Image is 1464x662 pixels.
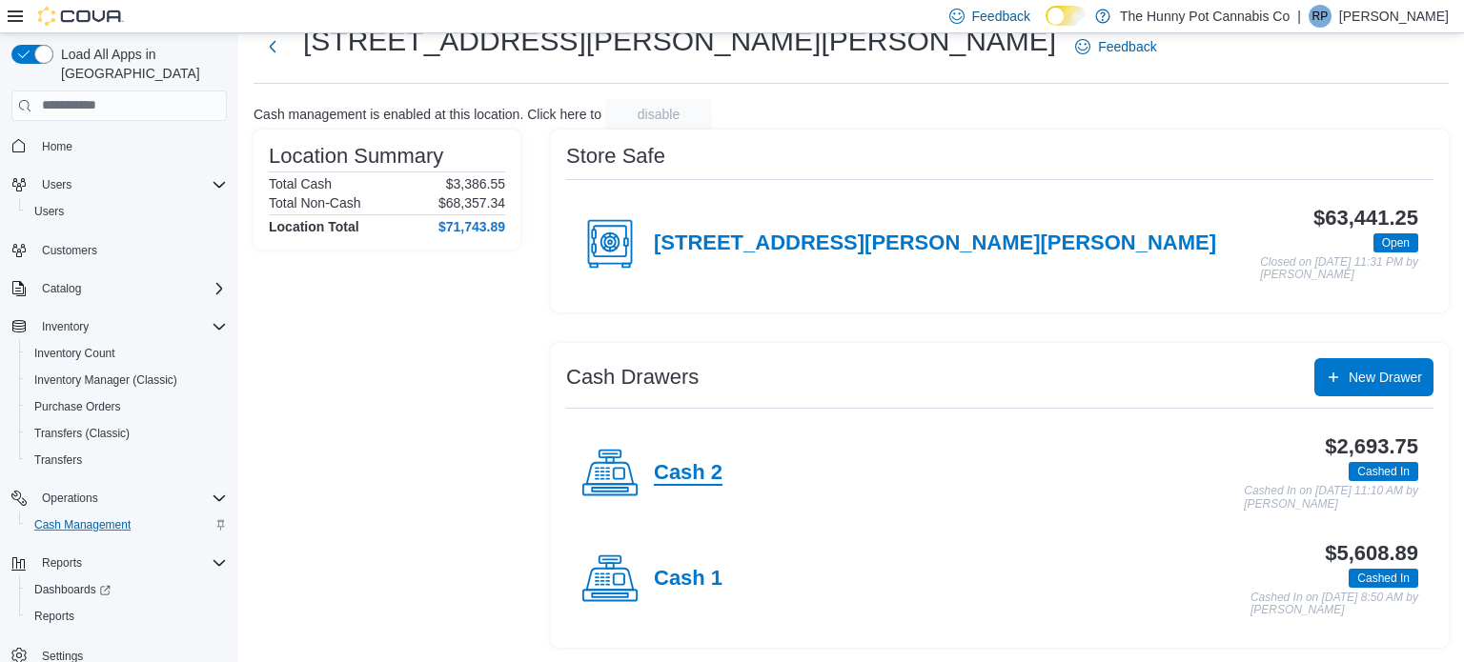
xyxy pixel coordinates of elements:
p: | [1297,5,1301,28]
span: Dashboards [27,578,227,601]
span: Load All Apps in [GEOGRAPHIC_DATA] [53,45,227,83]
span: Inventory [34,315,227,338]
span: RP [1312,5,1329,28]
span: Transfers [27,449,227,471]
h4: Cash 1 [654,567,722,592]
span: Operations [34,487,227,510]
span: Inventory Manager (Classic) [34,372,177,388]
h3: $63,441.25 [1313,207,1418,230]
a: Inventory Count [27,342,123,365]
p: Cash management is enabled at this location. Click here to [254,107,601,122]
a: Customers [34,239,105,262]
a: Purchase Orders [27,395,129,418]
button: Operations [4,485,234,512]
span: Reports [34,552,227,574]
a: Dashboards [27,578,118,601]
span: Open [1373,233,1418,252]
h4: $71,743.89 [438,219,505,234]
span: Cash Management [34,517,131,532]
span: Transfers (Classic) [27,422,227,445]
span: Dark Mode [1046,26,1047,27]
span: Cashed In [1357,463,1410,480]
p: The Hunny Pot Cannabis Co [1120,5,1290,28]
p: Cashed In on [DATE] 11:10 AM by [PERSON_NAME] [1244,485,1418,511]
h4: Location Total [269,219,359,234]
span: Reports [27,605,227,628]
a: Feedback [1067,28,1164,66]
a: Dashboards [19,576,234,603]
button: disable [605,99,712,130]
button: Catalog [4,275,234,302]
a: Inventory Manager (Classic) [27,369,185,391]
h3: $5,608.89 [1325,542,1418,565]
h3: Cash Drawers [566,366,699,389]
span: Purchase Orders [27,395,227,418]
h3: $2,693.75 [1325,435,1418,458]
span: Operations [42,491,98,506]
button: Next [254,28,292,66]
button: New Drawer [1314,358,1433,396]
a: Cash Management [27,513,138,536]
button: Reports [4,550,234,576]
button: Reports [19,603,234,630]
button: Users [34,173,79,196]
h3: Location Summary [269,145,443,168]
p: Cashed In on [DATE] 8:50 AM by [PERSON_NAME] [1250,592,1418,617]
span: Inventory Manager (Classic) [27,369,227,391]
button: Operations [34,487,106,510]
span: Purchase Orders [34,399,121,414]
button: Inventory Manager (Classic) [19,367,234,393]
a: Users [27,200,71,223]
span: Users [42,177,71,192]
span: Catalog [42,281,81,296]
span: Reports [34,609,74,624]
button: Customers [4,236,234,264]
button: Transfers (Classic) [19,420,234,447]
span: Users [34,173,227,196]
button: Home [4,132,234,160]
span: Cashed In [1349,569,1418,588]
span: Catalog [34,277,227,300]
h6: Total Cash [269,176,332,191]
span: Home [34,134,227,158]
button: Reports [34,552,90,574]
span: Inventory [42,319,89,334]
h6: Total Non-Cash [269,195,361,211]
p: [PERSON_NAME] [1339,5,1449,28]
h3: Store Safe [566,145,665,168]
button: Inventory Count [19,340,234,367]
h4: [STREET_ADDRESS][PERSON_NAME][PERSON_NAME] [654,231,1216,256]
span: Users [27,200,227,223]
button: Transfers [19,447,234,473]
span: Reports [42,555,82,571]
p: $68,357.34 [438,195,505,211]
span: Cashed In [1357,570,1410,587]
span: Feedback [972,7,1030,26]
div: Roger Pease [1309,5,1332,28]
span: Feedback [1098,37,1156,56]
span: Inventory Count [27,342,227,365]
input: Dark Mode [1046,6,1086,26]
span: Home [42,139,72,154]
button: Purchase Orders [19,393,234,420]
span: Inventory Count [34,346,115,361]
a: Home [34,135,80,158]
span: Users [34,204,64,219]
span: New Drawer [1349,368,1422,387]
button: Inventory [34,315,96,338]
span: Customers [34,238,227,262]
span: Cashed In [1349,462,1418,481]
span: Transfers (Classic) [34,426,130,441]
button: Users [19,198,234,225]
a: Transfers (Classic) [27,422,137,445]
button: Cash Management [19,512,234,538]
span: Transfers [34,452,82,468]
a: Reports [27,605,82,628]
p: Closed on [DATE] 11:31 PM by [PERSON_NAME] [1260,256,1418,282]
h1: [STREET_ADDRESS][PERSON_NAME][PERSON_NAME] [303,22,1056,60]
span: Cash Management [27,513,227,536]
a: Transfers [27,449,90,471]
h4: Cash 2 [654,461,722,486]
span: disable [638,105,680,124]
img: Cova [38,7,124,26]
